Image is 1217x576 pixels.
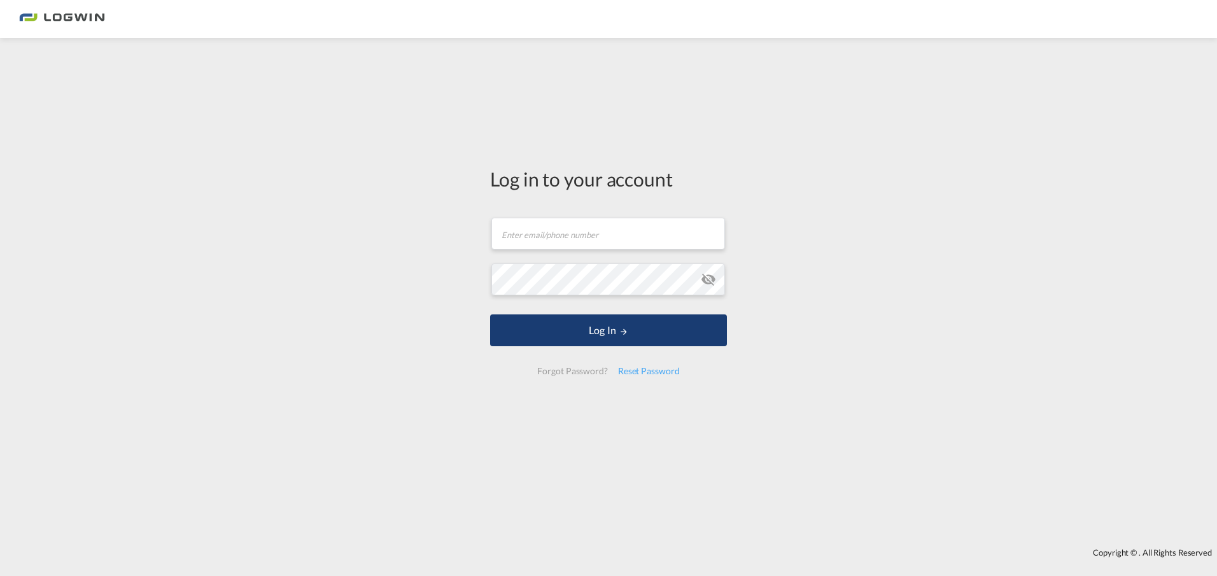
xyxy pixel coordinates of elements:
md-icon: icon-eye-off [701,272,716,287]
img: bc73a0e0d8c111efacd525e4c8ad7d32.png [19,5,105,34]
input: Enter email/phone number [491,218,725,249]
div: Reset Password [613,360,685,383]
button: LOGIN [490,314,727,346]
div: Forgot Password? [532,360,612,383]
div: Log in to your account [490,165,727,192]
